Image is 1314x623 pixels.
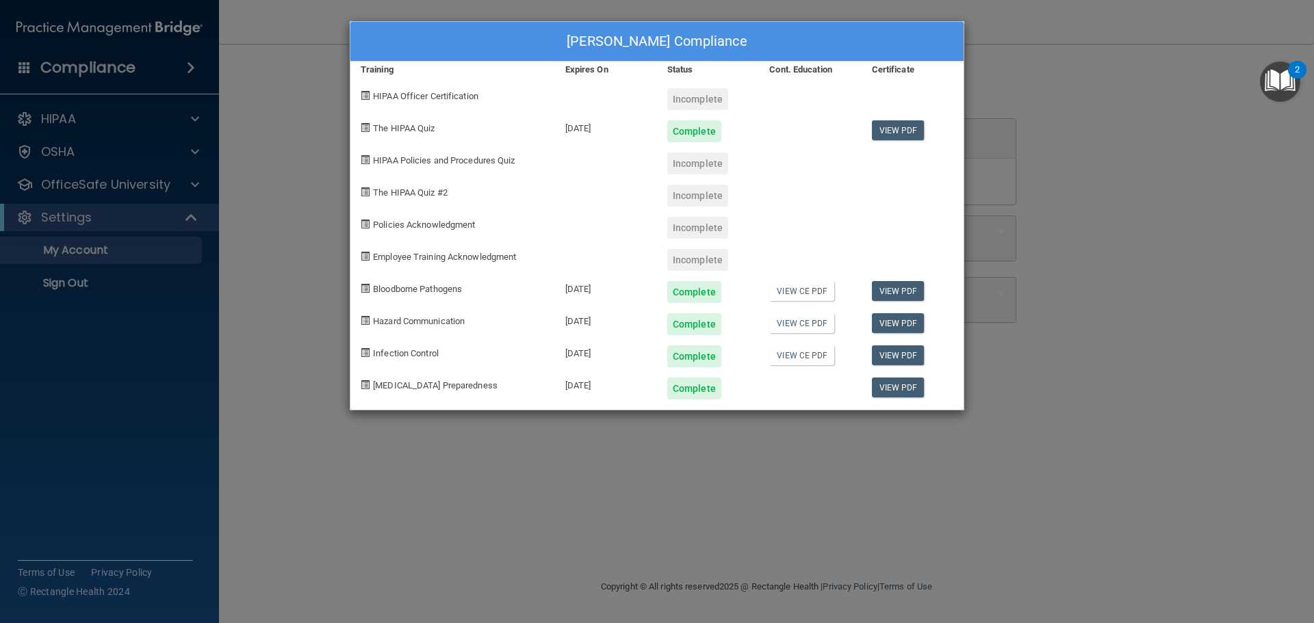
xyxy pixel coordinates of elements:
div: Complete [667,120,721,142]
div: [PERSON_NAME] Compliance [350,22,964,62]
div: Incomplete [667,249,728,271]
div: Complete [667,345,721,367]
a: View PDF [872,120,925,140]
div: Expires On [555,62,657,78]
span: Bloodborne Pathogens [373,284,462,294]
a: View PDF [872,345,925,365]
a: View PDF [872,313,925,333]
span: Hazard Communication [373,316,465,326]
div: Complete [667,281,721,303]
div: Incomplete [667,88,728,110]
span: Employee Training Acknowledgment [373,252,516,262]
a: View PDF [872,377,925,397]
span: The HIPAA Quiz #2 [373,187,448,198]
div: [DATE] [555,335,657,367]
div: Incomplete [667,217,728,239]
div: [DATE] [555,271,657,303]
a: View CE PDF [769,313,834,333]
div: Complete [667,313,721,335]
div: Certificate [862,62,964,78]
div: Training [350,62,555,78]
span: Infection Control [373,348,439,358]
span: The HIPAA Quiz [373,123,435,133]
span: [MEDICAL_DATA] Preparedness [373,380,498,390]
div: [DATE] [555,110,657,142]
div: [DATE] [555,367,657,399]
button: Open Resource Center, 2 new notifications [1260,62,1300,102]
a: View CE PDF [769,345,834,365]
div: Incomplete [667,185,728,207]
div: Incomplete [667,153,728,174]
div: Cont. Education [759,62,861,78]
a: View PDF [872,281,925,301]
div: [DATE] [555,303,657,335]
span: HIPAA Policies and Procedures Quiz [373,155,515,165]
a: View CE PDF [769,281,834,301]
span: Policies Acknowledgment [373,220,475,230]
div: Complete [667,377,721,399]
div: 2 [1295,70,1300,88]
div: Status [657,62,759,78]
span: HIPAA Officer Certification [373,91,478,101]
